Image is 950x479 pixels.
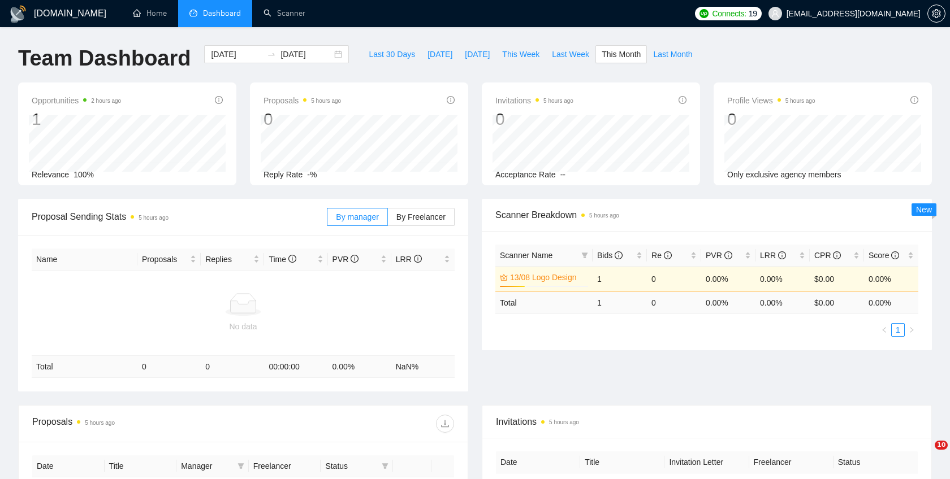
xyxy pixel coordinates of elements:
input: Start date [211,48,262,60]
span: right [908,326,915,333]
span: LRR [396,255,422,264]
span: info-circle [215,96,223,104]
td: 1 [593,266,647,291]
iframe: Intercom live chat [912,441,939,468]
td: 00:00:00 [264,356,327,378]
span: Invitations [495,94,573,107]
li: 1 [891,323,905,337]
span: Only exclusive agency members [727,170,841,179]
td: 0.00 % [755,291,810,313]
th: Name [32,249,137,271]
span: Last Week [552,48,589,60]
span: info-circle [679,96,686,104]
span: info-circle [891,251,899,259]
button: This Month [595,45,647,63]
li: Previous Page [878,323,891,337]
td: Total [495,291,593,313]
span: Bids [597,251,623,260]
span: Reply Rate [264,170,303,179]
span: info-circle [615,251,623,259]
button: [DATE] [459,45,496,63]
img: upwork-logo.png [699,9,709,18]
td: NaN % [391,356,455,378]
button: download [436,415,454,433]
span: 100% [74,170,94,179]
th: Invitation Letter [664,451,749,473]
span: Manager [181,460,233,472]
span: info-circle [414,255,422,263]
span: filter [379,458,391,474]
button: Last Week [546,45,595,63]
div: 0 [264,108,341,130]
span: CPR [814,251,841,260]
span: Profile Views [727,94,815,107]
a: searchScanner [264,8,305,18]
span: By manager [336,212,378,221]
span: This Week [502,48,539,60]
td: 0 [137,356,201,378]
span: PVR [332,255,359,264]
a: 1 [892,324,904,336]
td: 0.00 % [328,356,391,378]
th: Freelancer [249,455,321,477]
td: 0.00 % [701,291,755,313]
span: info-circle [664,251,672,259]
span: Scanner Name [500,251,552,260]
span: PVR [706,251,732,260]
span: setting [928,9,945,18]
th: Title [580,451,664,473]
span: This Month [602,48,641,60]
td: 0.00 % [864,291,918,313]
th: Proposals [137,249,201,271]
a: setting [927,9,945,18]
span: Re [651,251,672,260]
time: 2 hours ago [91,98,121,104]
th: Title [105,455,177,477]
span: info-circle [910,96,918,104]
span: filter [237,463,244,469]
h1: Team Dashboard [18,45,191,72]
span: Proposal Sending Stats [32,210,327,224]
span: Acceptance Rate [495,170,556,179]
span: Invitations [496,415,918,429]
div: Proposals [32,415,243,433]
span: left [881,326,888,333]
span: LRR [760,251,786,260]
button: setting [927,5,945,23]
div: 0 [495,108,573,130]
td: 1 [593,291,647,313]
span: filter [382,463,388,469]
td: $ 0.00 [810,291,864,313]
button: right [905,323,918,337]
span: info-circle [724,251,732,259]
button: Last 30 Days [362,45,421,63]
th: Freelancer [749,451,834,473]
span: 19 [749,7,757,20]
span: -% [307,170,317,179]
span: Opportunities [32,94,121,107]
time: 5 hours ago [785,98,815,104]
th: Date [32,455,105,477]
span: -- [560,170,565,179]
span: By Freelancer [396,212,446,221]
td: 0.00% [755,266,810,291]
span: Score [869,251,899,260]
span: 10 [935,441,948,450]
span: to [267,50,276,59]
span: Last Month [653,48,692,60]
span: New [916,205,932,214]
span: Connects: [712,7,746,20]
span: download [437,419,454,428]
th: Manager [176,455,249,477]
time: 5 hours ago [311,98,341,104]
time: 5 hours ago [85,420,115,426]
th: Status [834,451,918,473]
span: swap-right [267,50,276,59]
time: 5 hours ago [549,419,579,425]
span: info-circle [447,96,455,104]
button: This Week [496,45,546,63]
span: Replies [205,253,251,265]
th: Date [496,451,580,473]
span: Proposals [264,94,341,107]
span: Dashboard [203,8,241,18]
